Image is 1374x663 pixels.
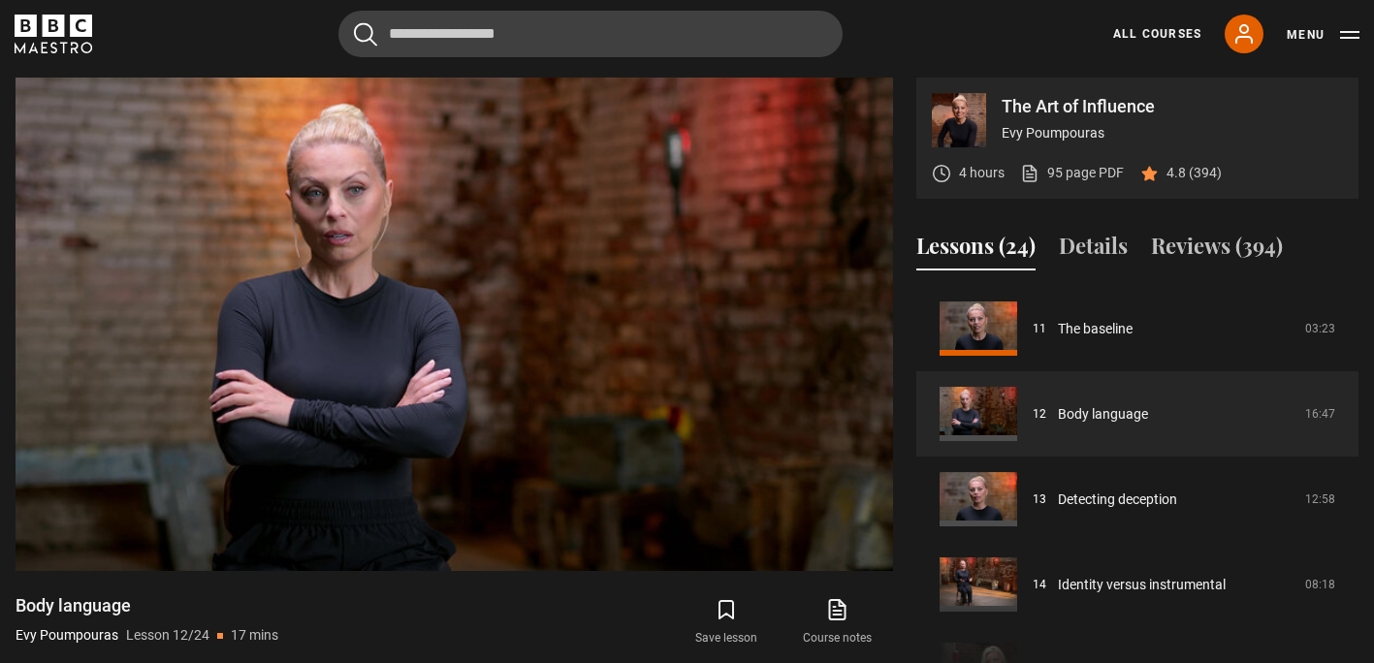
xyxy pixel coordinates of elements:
[1058,404,1148,425] a: Body language
[1287,25,1359,45] button: Toggle navigation
[1166,163,1222,183] p: 4.8 (394)
[1151,230,1283,270] button: Reviews (394)
[671,594,782,650] button: Save lesson
[231,625,278,646] p: 17 mins
[354,22,377,47] button: Submit the search query
[783,594,893,650] a: Course notes
[1059,230,1128,270] button: Details
[16,78,893,571] video-js: Video Player
[1002,123,1343,143] p: Evy Poumpouras
[1058,489,1177,510] a: Detecting deception
[16,625,118,646] p: Evy Poumpouras
[1020,163,1124,183] a: 95 page PDF
[1058,575,1226,595] a: Identity versus instrumental
[1113,25,1201,43] a: All Courses
[916,230,1036,270] button: Lessons (24)
[959,163,1005,183] p: 4 hours
[16,594,278,617] h1: Body language
[338,11,843,57] input: Search
[15,15,92,53] svg: BBC Maestro
[1002,98,1343,115] p: The Art of Influence
[1058,319,1133,339] a: The baseline
[126,625,209,646] p: Lesson 12/24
